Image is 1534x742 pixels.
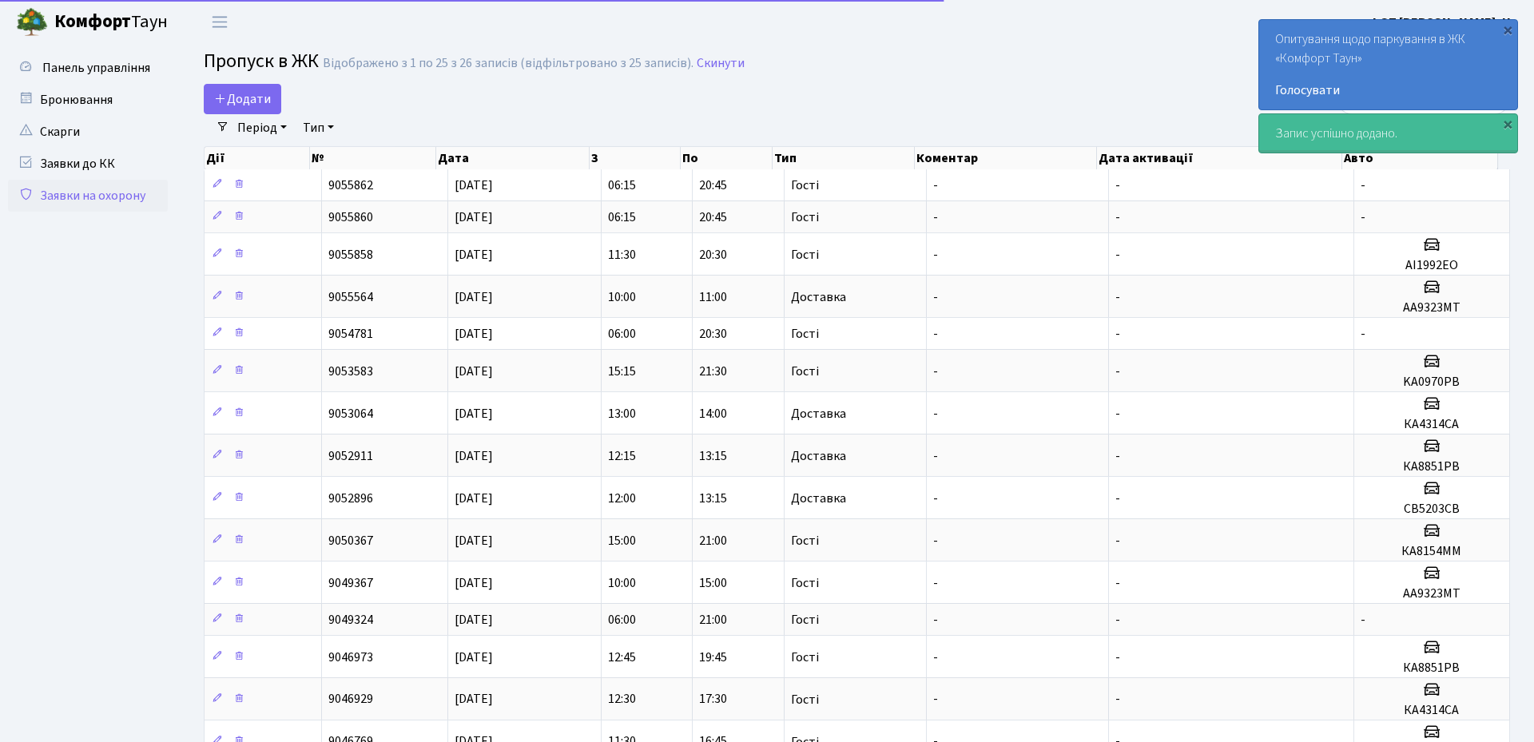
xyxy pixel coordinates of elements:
span: - [1115,611,1120,629]
span: 9052911 [328,447,373,465]
a: Тип [296,114,340,141]
h5: КА8851РВ [1361,661,1503,676]
span: 14:00 [699,405,727,423]
span: 11:30 [608,246,636,264]
th: № [310,147,436,169]
span: 15:15 [608,363,636,380]
a: Бронювання [8,84,168,116]
span: 20:30 [699,325,727,343]
span: [DATE] [455,363,493,380]
h5: КА8851РВ [1361,459,1503,474]
span: - [933,447,938,465]
div: Опитування щодо паркування в ЖК «Комфорт Таун» [1259,20,1517,109]
span: Пропуск в ЖК [204,47,319,75]
h5: АА9323МТ [1361,300,1503,315]
span: 9054781 [328,325,373,343]
span: 19:45 [699,649,727,666]
span: 13:15 [699,447,727,465]
span: 15:00 [608,532,636,550]
span: Гості [791,365,819,378]
span: 9055858 [328,246,373,264]
a: Скарги [8,116,168,148]
span: - [933,532,938,550]
b: Комфорт [54,9,131,34]
th: Дата активації [1097,147,1342,169]
span: 9053583 [328,363,373,380]
span: - [933,490,938,507]
span: - [1115,208,1120,226]
b: ФОП [PERSON_NAME]. Н. [1369,14,1515,31]
span: [DATE] [455,288,493,306]
span: 9052896 [328,490,373,507]
h5: СВ5203СВ [1361,502,1503,517]
span: 15:00 [699,574,727,592]
th: Авто [1342,147,1498,169]
span: 20:30 [699,246,727,264]
span: [DATE] [455,208,493,226]
span: - [1115,363,1120,380]
span: - [1115,691,1120,708]
span: Гості [791,693,819,706]
th: Коментар [915,147,1097,169]
span: [DATE] [455,574,493,592]
span: - [1361,208,1365,226]
span: 12:30 [608,691,636,708]
span: [DATE] [455,447,493,465]
span: 21:00 [699,532,727,550]
span: 17:30 [699,691,727,708]
span: - [933,574,938,592]
span: 06:15 [608,208,636,226]
span: 20:45 [699,208,727,226]
span: - [933,288,938,306]
span: 06:00 [608,611,636,629]
span: 9046973 [328,649,373,666]
span: 12:00 [608,490,636,507]
h5: КА4314СА [1361,417,1503,432]
span: - [933,405,938,423]
span: Доставка [791,407,846,420]
span: [DATE] [455,490,493,507]
span: 20:45 [699,177,727,194]
span: 06:15 [608,177,636,194]
span: Гості [791,179,819,192]
span: [DATE] [455,405,493,423]
span: 9053064 [328,405,373,423]
span: - [933,691,938,708]
span: 9055564 [328,288,373,306]
span: Гості [791,613,819,626]
span: 9055862 [328,177,373,194]
a: Заявки на охорону [8,180,168,212]
span: 12:15 [608,447,636,465]
span: [DATE] [455,611,493,629]
span: - [1115,288,1120,306]
h5: АА9323МТ [1361,586,1503,601]
span: Панель управління [42,59,150,77]
a: Скинути [697,56,745,71]
span: 21:00 [699,611,727,629]
a: Панель управління [8,52,168,84]
span: Гості [791,248,819,261]
a: Голосувати [1275,81,1501,100]
span: - [1361,325,1365,343]
span: - [933,611,938,629]
span: - [933,208,938,226]
span: Доставка [791,291,846,304]
h5: KA0970PB [1361,375,1503,390]
h5: АІ1992ЕО [1361,258,1503,273]
span: - [933,325,938,343]
a: Заявки до КК [8,148,168,180]
h5: КА4314СА [1361,703,1503,718]
th: По [681,147,772,169]
span: - [1115,405,1120,423]
span: Додати [214,90,271,108]
span: 9050367 [328,532,373,550]
h5: КА8154ММ [1361,544,1503,559]
div: Відображено з 1 по 25 з 26 записів (відфільтровано з 25 записів). [323,56,693,71]
span: - [1115,246,1120,264]
span: [DATE] [455,532,493,550]
span: - [933,649,938,666]
span: 9049324 [328,611,373,629]
div: × [1500,116,1516,132]
span: [DATE] [455,691,493,708]
span: 13:15 [699,490,727,507]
